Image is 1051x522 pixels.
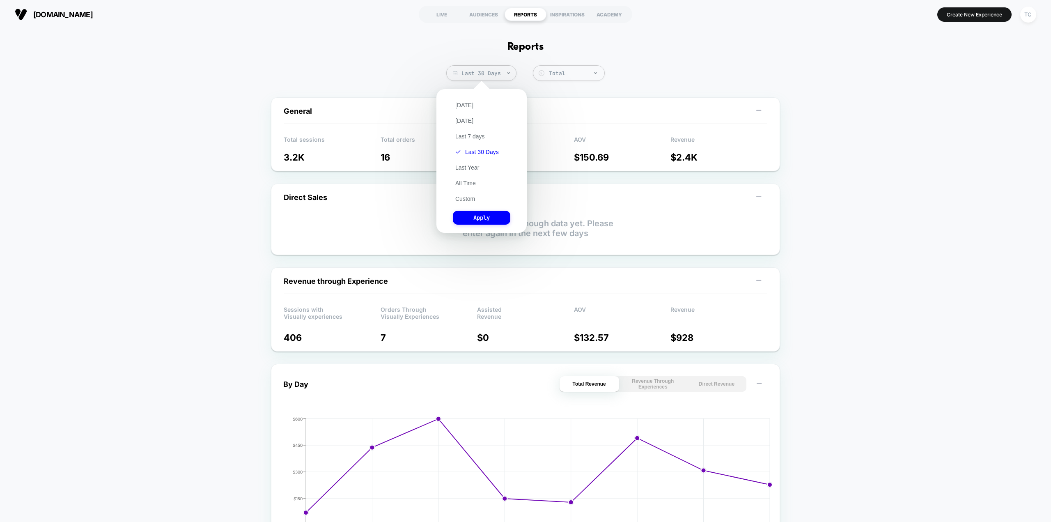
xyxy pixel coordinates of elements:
[463,8,505,21] div: AUDIENCES
[381,332,477,343] p: 7
[588,8,630,21] div: ACADEMY
[937,7,1012,22] button: Create New Experience
[453,195,477,202] button: Custom
[453,117,476,124] button: [DATE]
[574,136,671,148] p: AOV
[381,306,477,318] p: Orders Through Visually Experiences
[594,72,597,74] img: end
[540,71,542,75] tspan: $
[623,376,683,392] button: Revenue Through Experiences
[574,306,671,318] p: AOV
[421,8,463,21] div: LIVE
[381,136,477,148] p: Total orders
[446,65,516,81] span: Last 30 Days
[293,443,303,448] tspan: $450
[284,193,327,202] span: Direct Sales
[507,72,510,74] img: end
[293,416,303,421] tspan: $600
[1020,7,1036,23] div: TC
[284,107,312,115] span: General
[687,376,746,392] button: Direct Revenue
[293,469,303,474] tspan: $300
[505,8,546,21] div: REPORTS
[560,376,619,392] button: Total Revenue
[670,332,767,343] p: $ 928
[507,41,544,53] h1: Reports
[453,211,510,225] button: Apply
[33,10,93,19] span: [DOMAIN_NAME]
[670,136,767,148] p: Revenue
[15,8,27,21] img: Visually logo
[546,8,588,21] div: INSPIRATIONS
[284,332,381,343] p: 406
[453,101,476,109] button: [DATE]
[453,148,501,156] button: Last 30 Days
[1018,6,1039,23] button: TC
[453,179,478,187] button: All Time
[284,152,381,163] p: 3.2K
[574,152,671,163] p: $ 150.69
[294,496,303,501] tspan: $150
[477,306,574,318] p: Assisted Revenue
[381,152,477,163] p: 16
[670,306,767,318] p: Revenue
[284,136,381,148] p: Total sessions
[670,152,767,163] p: $ 2.4K
[284,218,767,238] p: We haven't collected enough data yet. Please enter again in the next few days
[549,70,600,77] div: Total
[574,332,671,343] p: $ 132.57
[284,306,381,318] p: Sessions with Visually experiences
[453,164,482,171] button: Last Year
[477,332,574,343] p: $ 0
[284,277,388,285] span: Revenue through Experience
[453,71,457,75] img: calendar
[283,380,308,389] div: By Day
[453,133,487,140] button: Last 7 days
[12,8,95,21] button: [DOMAIN_NAME]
